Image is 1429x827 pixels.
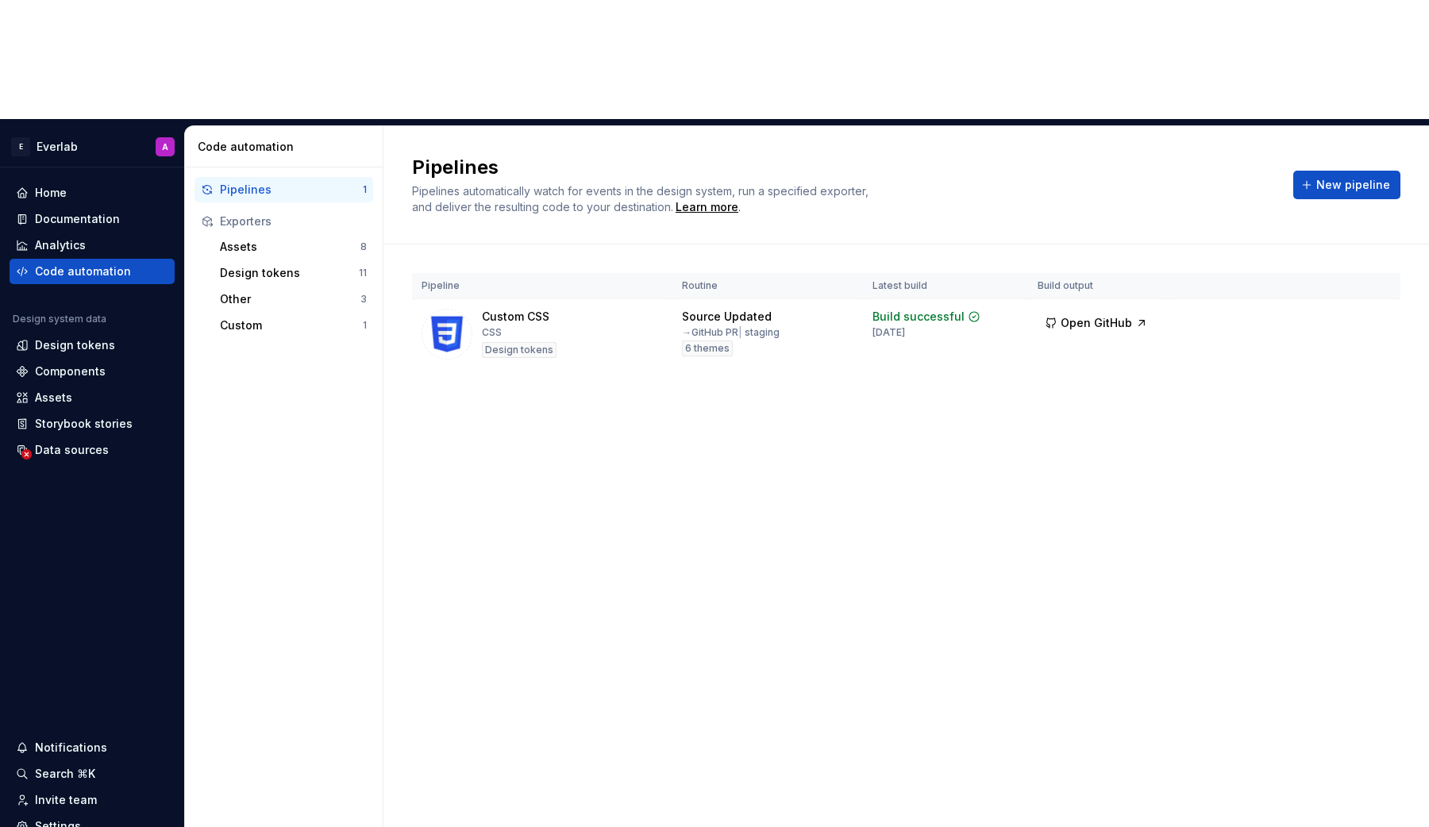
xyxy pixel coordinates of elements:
[220,239,360,255] div: Assets
[682,326,780,339] div: → GitHub PR staging
[35,766,95,782] div: Search ⌘K
[1028,273,1168,299] th: Build output
[10,437,175,463] a: Data sources
[482,326,502,339] div: CSS
[1293,171,1400,199] button: New pipeline
[359,267,367,279] div: 11
[10,206,175,232] a: Documentation
[37,139,78,155] div: Everlab
[10,787,175,813] a: Invite team
[1038,309,1155,337] button: Open GitHub
[872,326,905,339] div: [DATE]
[3,129,181,163] button: EEverlabA
[198,139,376,155] div: Code automation
[682,309,772,325] div: Source Updated
[35,211,120,227] div: Documentation
[685,342,730,355] span: 6 themes
[672,273,863,299] th: Routine
[162,140,168,153] div: A
[10,333,175,358] a: Design tokens
[863,273,1028,299] th: Latest build
[35,337,115,353] div: Design tokens
[220,317,363,333] div: Custom
[35,263,131,279] div: Code automation
[220,265,359,281] div: Design tokens
[412,184,872,213] span: Pipelines automatically watch for events in the design system, run a specified exporter, and deli...
[363,319,367,332] div: 1
[220,213,367,229] div: Exporters
[11,137,30,156] div: E
[214,260,373,286] button: Design tokens11
[412,273,672,299] th: Pipeline
[1061,315,1132,331] span: Open GitHub
[412,155,1274,180] h2: Pipelines
[360,240,367,253] div: 8
[35,792,97,808] div: Invite team
[214,287,373,312] button: Other3
[673,202,741,213] span: .
[35,363,106,379] div: Components
[10,180,175,206] a: Home
[1316,177,1390,193] span: New pipeline
[35,740,107,756] div: Notifications
[35,185,67,201] div: Home
[363,183,367,196] div: 1
[10,385,175,410] a: Assets
[195,177,373,202] button: Pipelines1
[10,761,175,787] button: Search ⌘K
[214,313,373,338] button: Custom1
[482,342,557,358] div: Design tokens
[35,237,86,253] div: Analytics
[220,291,360,307] div: Other
[10,735,175,760] button: Notifications
[676,199,738,215] a: Learn more
[10,233,175,258] a: Analytics
[482,309,549,325] div: Custom CSS
[10,259,175,284] a: Code automation
[35,390,72,406] div: Assets
[360,293,367,306] div: 3
[35,442,109,458] div: Data sources
[10,411,175,437] a: Storybook stories
[738,326,742,338] span: |
[13,313,106,325] div: Design system data
[10,359,175,384] a: Components
[872,309,965,325] div: Build successful
[214,234,373,260] button: Assets8
[220,182,363,198] div: Pipelines
[1038,318,1155,332] a: Open GitHub
[35,416,133,432] div: Storybook stories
